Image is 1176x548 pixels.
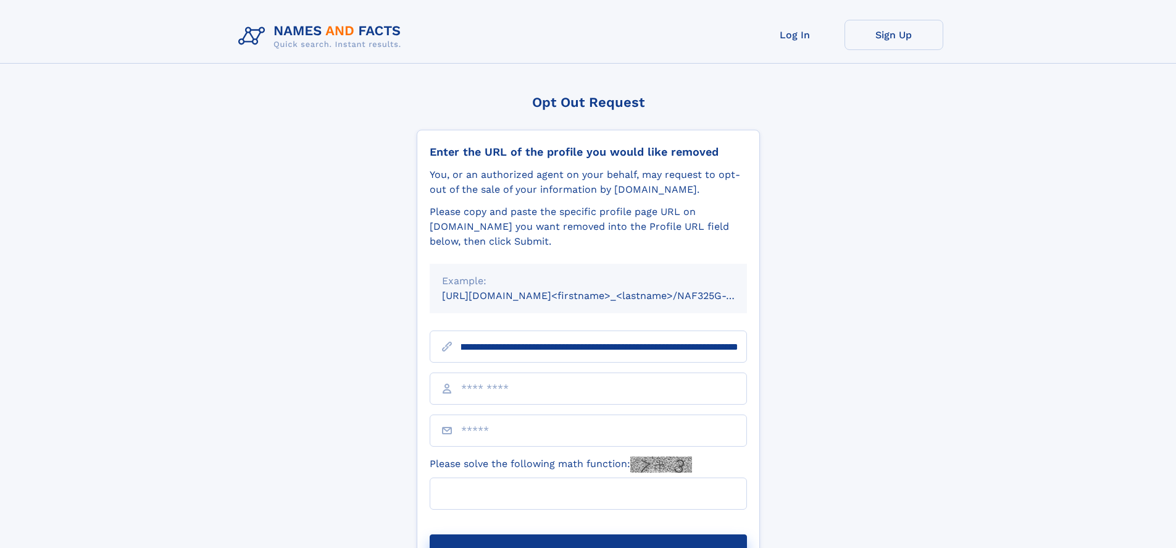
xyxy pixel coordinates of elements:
[442,274,735,289] div: Example:
[417,95,760,110] div: Opt Out Request
[442,290,770,301] small: [URL][DOMAIN_NAME]<firstname>_<lastname>/NAF325G-xxxxxxxx
[430,457,692,473] label: Please solve the following math function:
[746,20,844,50] a: Log In
[430,145,747,159] div: Enter the URL of the profile you would like removed
[844,20,943,50] a: Sign Up
[430,167,747,197] div: You, or an authorized agent on your behalf, may request to opt-out of the sale of your informatio...
[430,204,747,249] div: Please copy and paste the specific profile page URL on [DOMAIN_NAME] you want removed into the Pr...
[233,20,411,53] img: Logo Names and Facts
